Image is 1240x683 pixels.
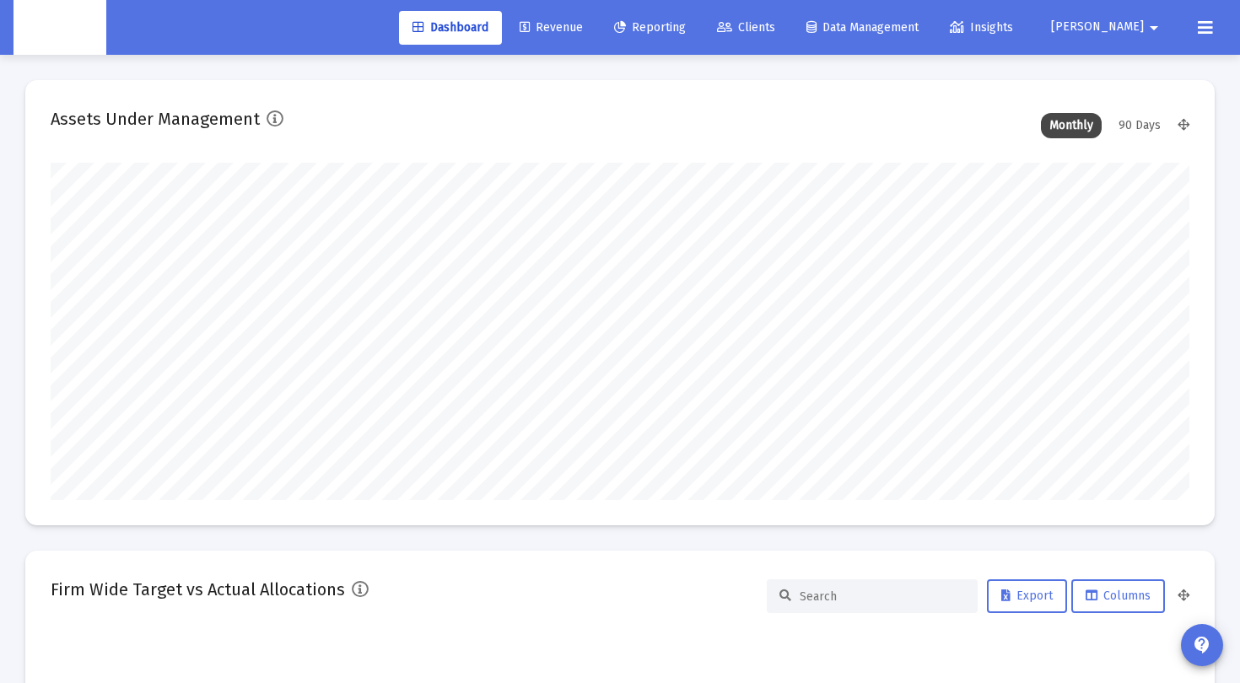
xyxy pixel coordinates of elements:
a: Reporting [601,11,699,45]
input: Search [800,589,965,604]
img: Dashboard [26,11,94,45]
button: [PERSON_NAME] [1031,10,1184,44]
span: Revenue [520,20,583,35]
span: Reporting [614,20,686,35]
mat-icon: contact_support [1192,635,1212,655]
span: Clients [717,20,775,35]
span: Dashboard [412,20,488,35]
div: Monthly [1041,113,1102,138]
span: Data Management [806,20,919,35]
a: Data Management [793,11,932,45]
h2: Assets Under Management [51,105,260,132]
a: Revenue [506,11,596,45]
span: Export [1001,589,1053,603]
h2: Firm Wide Target vs Actual Allocations [51,576,345,603]
span: [PERSON_NAME] [1051,20,1144,35]
a: Clients [704,11,789,45]
a: Dashboard [399,11,502,45]
div: 90 Days [1110,113,1169,138]
span: Columns [1086,589,1151,603]
mat-icon: arrow_drop_down [1144,11,1164,45]
span: Insights [950,20,1013,35]
a: Insights [936,11,1027,45]
button: Columns [1071,579,1165,613]
button: Export [987,579,1067,613]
